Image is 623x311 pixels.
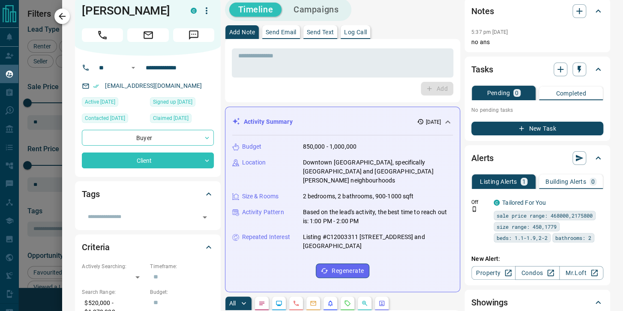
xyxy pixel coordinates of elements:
[471,59,603,80] div: Tasks
[494,200,500,206] div: condos.ca
[229,3,282,17] button: Timeline
[303,192,413,201] p: 2 bedrooms, 2 bathrooms, 900-1000 sqft
[82,237,214,257] div: Criteria
[105,82,202,89] a: [EMAIL_ADDRESS][DOMAIN_NAME]
[471,296,508,309] h2: Showings
[82,130,214,146] div: Buyer
[93,83,99,89] svg: Email Verified
[276,300,282,307] svg: Lead Browsing Activity
[425,118,441,126] p: [DATE]
[153,114,189,123] span: Claimed [DATE]
[82,240,110,254] h2: Criteria
[303,208,453,226] p: Based on the lead's activity, the best time to reach out is: 1:00 PM - 2:00 PM
[242,208,284,217] p: Activity Pattern
[471,254,603,263] p: New Alert:
[199,211,211,223] button: Open
[471,148,603,168] div: Alerts
[502,199,546,206] a: Tailored For You
[471,206,477,212] svg: Push Notification Only
[266,29,297,35] p: Send Email
[303,158,453,185] p: Downtown [GEOGRAPHIC_DATA], specifically [GEOGRAPHIC_DATA] and [GEOGRAPHIC_DATA][PERSON_NAME] nei...
[150,114,214,126] div: Fri Aug 15 2025
[471,38,603,47] p: no ans
[480,179,517,185] p: Listing Alerts
[591,179,595,185] p: 0
[378,300,385,307] svg: Agent Actions
[153,98,192,106] span: Signed up [DATE]
[127,28,168,42] span: Email
[471,198,488,206] p: Off
[82,187,99,201] h2: Tags
[82,288,146,296] p: Search Range:
[327,300,334,307] svg: Listing Alerts
[344,300,351,307] svg: Requests
[232,114,453,130] div: Activity Summary[DATE]
[471,63,493,76] h2: Tasks
[303,233,453,251] p: Listing #C12003311 [STREET_ADDRESS] and [GEOGRAPHIC_DATA]
[85,98,115,106] span: Active [DATE]
[497,222,557,231] span: size range: 450,1779
[307,29,334,35] p: Send Text
[150,97,214,109] div: Tue Jun 16 2020
[128,63,138,73] button: Open
[242,233,290,242] p: Repeated Interest
[556,90,586,96] p: Completed
[173,28,214,42] span: Message
[316,263,369,278] button: Regenerate
[471,266,515,280] a: Property
[150,288,214,296] p: Budget:
[471,1,603,21] div: Notes
[361,300,368,307] svg: Opportunities
[471,4,494,18] h2: Notes
[243,117,292,126] p: Activity Summary
[285,3,347,17] button: Campaigns
[191,8,197,14] div: condos.ca
[150,263,214,270] p: Timeframe:
[545,179,586,185] p: Building Alerts
[497,211,593,220] span: sale price range: 468000,2175800
[471,29,508,35] p: 5:37 pm [DATE]
[82,263,146,270] p: Actively Searching:
[303,142,356,151] p: 850,000 - 1,000,000
[242,192,279,201] p: Size & Rooms
[497,233,548,242] span: beds: 1.1-1.9,2-2
[82,153,214,168] div: Client
[515,266,559,280] a: Condos
[229,29,255,35] p: Add Note
[242,158,266,167] p: Location
[515,90,518,96] p: 0
[471,122,603,135] button: New Task
[559,266,603,280] a: Mr.Loft
[85,114,125,123] span: Contacted [DATE]
[487,90,510,96] p: Pending
[82,97,146,109] div: Thu Aug 14 2025
[242,142,261,151] p: Budget
[344,29,367,35] p: Log Call
[293,300,300,307] svg: Calls
[522,179,526,185] p: 1
[310,300,317,307] svg: Emails
[258,300,265,307] svg: Notes
[82,184,214,204] div: Tags
[471,104,603,117] p: No pending tasks
[229,300,236,306] p: All
[82,4,178,18] h1: [PERSON_NAME]
[82,28,123,42] span: Call
[82,114,146,126] div: Fri Aug 15 2025
[471,151,494,165] h2: Alerts
[555,233,591,242] span: bathrooms: 2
